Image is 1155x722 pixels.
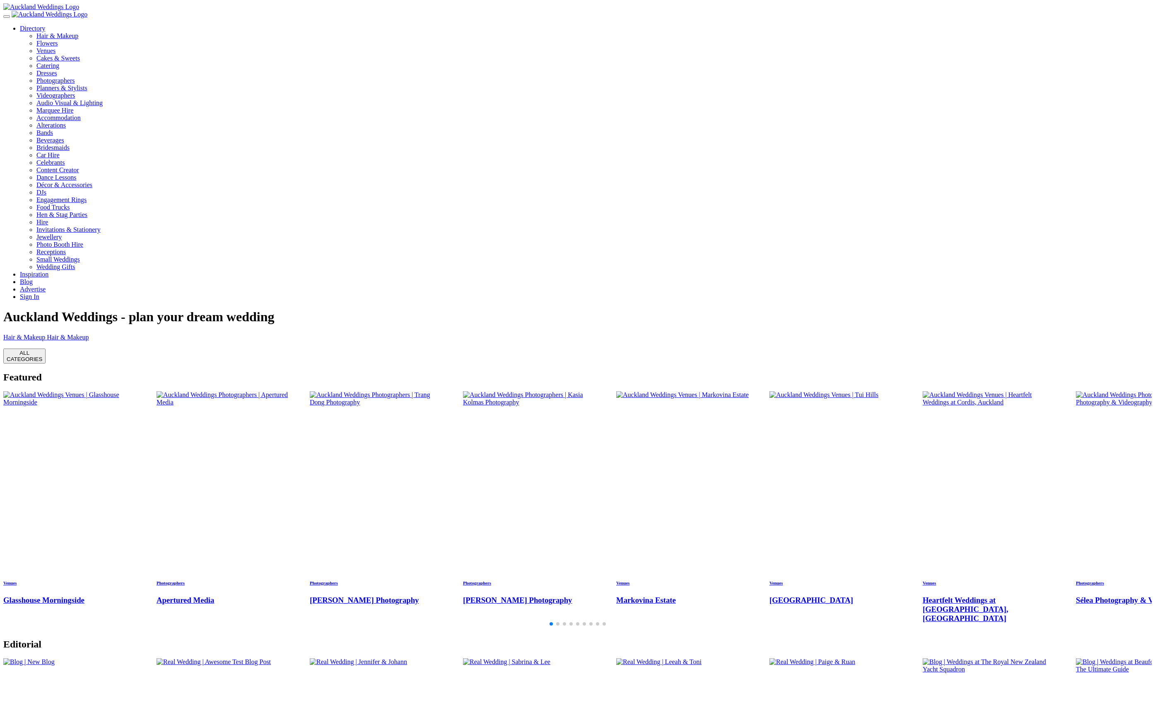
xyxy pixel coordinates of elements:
button: ALLCATEGORIES [3,349,46,363]
a: DJs [36,189,46,196]
h3: [PERSON_NAME] Photography [463,596,596,605]
a: Planners & Stylists [36,84,1152,92]
a: Jewellery [36,233,62,241]
img: Blog | New Blog [3,658,55,666]
img: Auckland Weddings Logo [12,11,87,18]
img: Real Wedding | Sabrina & Lee [463,658,550,666]
a: Bands [36,129,53,136]
a: Small Weddings [36,256,80,263]
a: Hen & Stag Parties [36,211,87,218]
img: Auckland Weddings Venues | Tui Hills [769,391,878,399]
h6: Photographers [157,580,290,585]
a: Advertise [20,286,46,293]
a: Photo Booth Hire [36,241,83,248]
button: Menu [3,15,10,18]
a: Beverages [36,137,64,144]
h6: Venues [923,580,1056,585]
h2: Featured [3,372,1152,383]
h3: Apertured Media [157,596,290,605]
a: Hire [36,219,48,226]
a: Dresses [36,70,1152,77]
h6: Photographers [310,580,443,585]
a: Engagement Rings [36,196,87,203]
a: Venues [36,47,1152,55]
a: Auckland Weddings Venues | Markovina Estate Venues Markovina Estate [616,391,750,605]
a: Cakes & Sweets [36,55,1152,62]
img: Auckland Weddings Logo [3,3,79,11]
a: Food Trucks [36,204,70,211]
a: Accommodation [36,114,81,121]
h6: Venues [3,580,137,585]
a: Blog [20,278,33,285]
h3: Markovina Estate [616,596,750,605]
a: Auckland Weddings Photographers | Trang Dong Photography Photographers [PERSON_NAME] Photography [310,391,443,605]
a: Car Hire [36,152,60,159]
a: Videographers [36,92,1152,99]
img: Auckland Weddings Venues | Markovina Estate [616,391,749,399]
swiper-slide: 6 / 29 [769,391,903,631]
h6: Venues [769,580,903,585]
a: Auckland Weddings Photographers | Apertured Media Photographers Apertured Media [157,391,290,605]
a: Wedding Gifts [36,263,75,270]
a: Inspiration [20,271,48,278]
swiper-slide: 2 / 29 [157,391,290,631]
img: Auckland Weddings Photographers | Kasia Kolmas Photography [463,391,596,406]
a: Sign In [20,293,39,300]
a: Dance Lessons [36,174,76,181]
h3: [PERSON_NAME] Photography [310,596,443,605]
a: Hair & Makeup [36,32,1152,40]
a: Auckland Weddings Venues | Tui Hills Venues [GEOGRAPHIC_DATA] [769,391,903,605]
swiper-slide: 5 / 29 [616,391,750,631]
swiper-slide: 1 / 29 [3,391,137,631]
a: Audio Visual & Lighting [36,99,1152,107]
div: ALL CATEGORIES [7,350,42,362]
a: Celebrants [36,159,65,166]
h2: Editorial [3,639,1152,650]
swiper-slide: 1 / 12 [3,334,1152,341]
swiper-slide: 4 / 29 [463,391,596,631]
a: Bridesmaids [36,144,70,151]
a: Décor & Accessories [36,181,92,188]
img: Auckland Weddings Photographers | Apertured Media [157,391,290,406]
swiper-slide: 7 / 29 [923,391,1056,631]
h3: Glasshouse Morningside [3,596,137,605]
a: Hair & Makeup Hair & Makeup [3,334,1152,341]
a: Auckland Weddings Venues | Heartfelt Weddings at Cordis, Auckland Venues Heartfelt Weddings at [G... [923,391,1056,623]
span: Hair & Makeup [47,334,89,341]
a: Catering [36,62,1152,70]
a: Flowers [36,40,1152,47]
img: Real Wedding | Leeah & Toni [616,658,702,666]
a: Photographers [36,77,1152,84]
img: Auckland Weddings Venues | Heartfelt Weddings at Cordis, Auckland [923,391,1056,406]
a: Alterations [36,122,66,129]
h3: [GEOGRAPHIC_DATA] [769,596,903,605]
a: Auckland Weddings Venues | Glasshouse Morningside Venues Glasshouse Morningside [3,391,137,605]
a: Marquee Hire [36,107,1152,114]
a: Content Creator [36,166,79,173]
h1: Auckland Weddings - plan your dream wedding [3,309,1152,325]
a: Invitations & Stationery [36,226,101,233]
img: Blog | Weddings at The Royal New Zealand Yacht Squadron [923,658,1056,673]
span: Hair & Makeup [3,334,45,341]
h6: Photographers [463,580,596,585]
h6: Venues [616,580,750,585]
img: Real Wedding | Awesome Test Blog Post [157,658,271,666]
h3: Heartfelt Weddings at [GEOGRAPHIC_DATA], [GEOGRAPHIC_DATA] [923,596,1056,623]
img: Real Wedding | Jennifer & Johann [310,658,407,666]
img: Auckland Weddings Venues | Glasshouse Morningside [3,391,137,406]
a: Directory [20,25,45,32]
img: Auckland Weddings Photographers | Trang Dong Photography [310,391,443,406]
a: Receptions [36,248,66,255]
a: Auckland Weddings Photographers | Kasia Kolmas Photography Photographers [PERSON_NAME] Photography [463,391,596,605]
swiper-slide: 3 / 29 [310,391,443,631]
